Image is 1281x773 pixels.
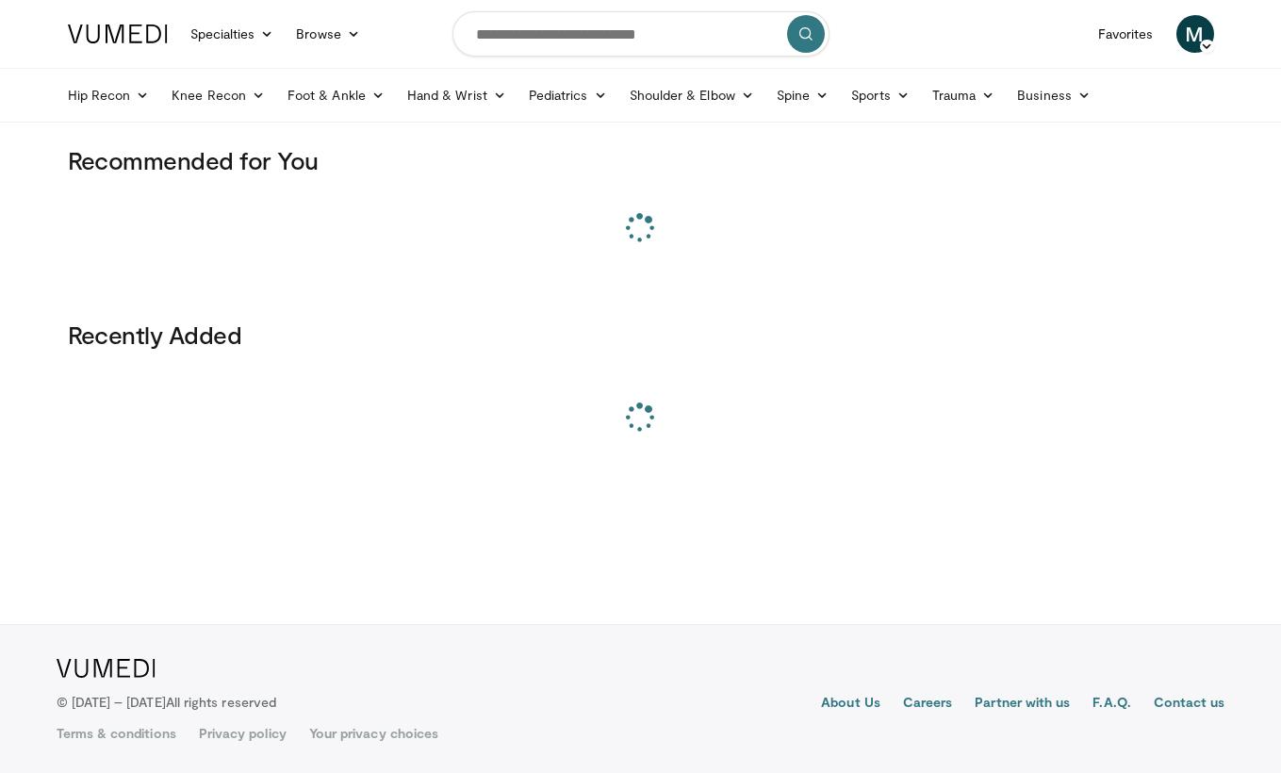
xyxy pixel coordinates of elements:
p: © [DATE] – [DATE] [57,693,277,712]
img: VuMedi Logo [57,659,156,678]
a: Privacy policy [199,724,287,743]
a: Your privacy choices [309,724,438,743]
a: Contact us [1154,693,1225,715]
img: VuMedi Logo [68,25,168,43]
a: Shoulder & Elbow [618,76,765,114]
a: Hand & Wrist [396,76,517,114]
input: Search topics, interventions [452,11,829,57]
a: Specialties [179,15,286,53]
a: Foot & Ankle [276,76,396,114]
a: F.A.Q. [1092,693,1130,715]
h3: Recommended for You [68,145,1214,175]
a: Partner with us [975,693,1070,715]
a: Business [1006,76,1102,114]
a: Knee Recon [160,76,276,114]
a: Favorites [1087,15,1165,53]
a: Spine [765,76,840,114]
span: All rights reserved [166,694,276,710]
a: Pediatrics [517,76,618,114]
a: Careers [903,693,953,715]
a: Browse [285,15,371,53]
a: About Us [821,693,880,715]
a: Trauma [921,76,1007,114]
a: Sports [840,76,921,114]
a: Hip Recon [57,76,161,114]
h3: Recently Added [68,320,1214,350]
a: M [1176,15,1214,53]
a: Terms & conditions [57,724,176,743]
